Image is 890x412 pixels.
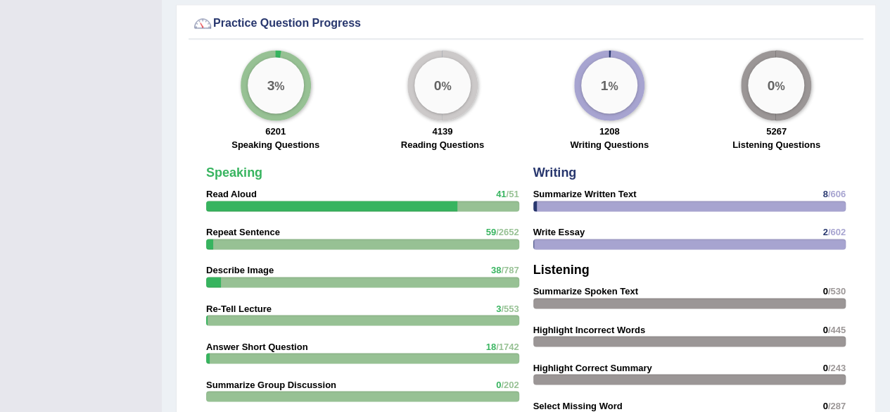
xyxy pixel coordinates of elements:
span: /202 [501,379,519,389]
span: 0 [822,362,827,373]
span: /1742 [496,341,519,351]
span: 59 [485,227,495,237]
strong: 5267 [766,126,787,137]
span: 0 [822,286,827,296]
strong: Re-Tell Lecture [206,303,272,313]
label: Writing Questions [570,138,649,151]
span: 41 [496,189,506,199]
span: /530 [828,286,846,296]
strong: Highlight Correct Summary [533,362,652,373]
strong: Listening [533,263,590,277]
span: 3 [496,303,501,313]
div: Practice Question Progress [192,13,860,34]
label: Speaking Questions [231,138,319,151]
span: /606 [828,189,846,199]
span: /553 [501,303,519,313]
span: 38 [491,265,501,275]
strong: Writing [533,166,577,180]
strong: Answer Short Question [206,341,307,351]
span: /51 [506,189,519,199]
span: 0 [822,400,827,411]
strong: Describe Image [206,265,274,275]
big: 0 [433,77,441,93]
strong: Repeat Sentence [206,227,280,237]
strong: Summarize Spoken Text [533,286,638,296]
strong: Speaking [206,166,262,180]
div: % [748,57,804,113]
big: 3 [267,77,274,93]
span: 2 [822,227,827,237]
span: 8 [822,189,827,199]
div: % [581,57,637,113]
span: 18 [485,341,495,351]
div: % [414,57,471,113]
label: Listening Questions [732,138,820,151]
span: /2652 [496,227,519,237]
div: % [248,57,304,113]
strong: Read Aloud [206,189,257,199]
strong: 1208 [599,126,620,137]
strong: Select Missing Word [533,400,623,411]
span: /602 [828,227,846,237]
label: Reading Questions [401,138,484,151]
span: /287 [828,400,846,411]
span: 0 [822,324,827,335]
big: 0 [768,77,775,93]
strong: 6201 [265,126,286,137]
strong: 4139 [432,126,452,137]
strong: Summarize Written Text [533,189,637,199]
strong: Highlight Incorrect Words [533,324,645,335]
strong: Summarize Group Discussion [206,379,336,389]
span: 0 [496,379,501,389]
span: /787 [501,265,519,275]
span: /243 [828,362,846,373]
strong: Write Essay [533,227,585,237]
big: 1 [601,77,609,93]
span: /445 [828,324,846,335]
